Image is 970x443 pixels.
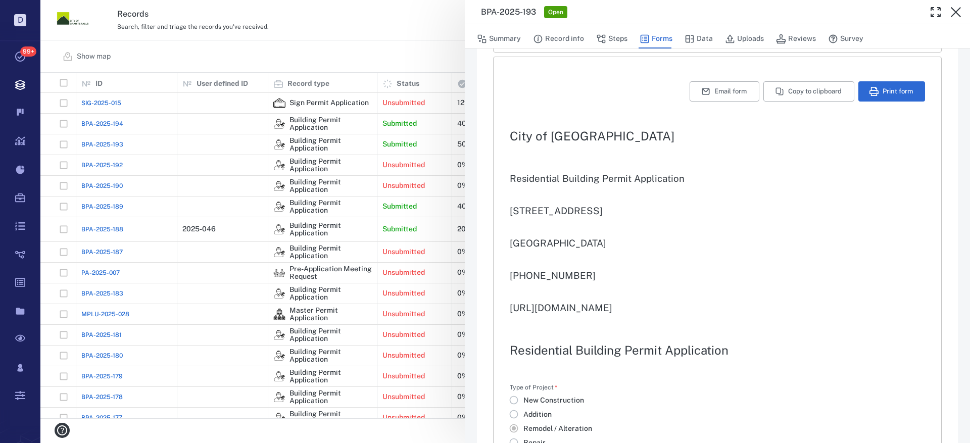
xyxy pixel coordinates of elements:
h2: City of [GEOGRAPHIC_DATA] [510,130,925,142]
button: Forms [640,29,672,48]
button: Email form [690,81,759,102]
button: Record info [533,29,584,48]
button: Uploads [725,29,764,48]
button: Reviews [776,29,816,48]
button: Summary [477,29,521,48]
button: Data [685,29,713,48]
button: Toggle Fullscreen [926,2,946,22]
p: D [14,14,26,26]
span: Remodel / Alteration [523,424,592,434]
span: Open [546,8,565,17]
button: Print form [858,81,925,102]
button: Copy to clipboard [763,81,854,102]
button: Survey [828,29,863,48]
label: Type of Project [510,384,600,393]
h3: BPA-2025-193 [481,6,536,18]
button: Close [946,2,966,22]
h3: [URL][DOMAIN_NAME] [510,302,925,314]
h3: [GEOGRAPHIC_DATA] [510,237,925,249]
button: Steps [596,29,627,48]
h3: [STREET_ADDRESS] [510,205,925,217]
span: Help [23,7,43,16]
h3: Residential Building Permit Application [510,172,925,184]
h2: Residential Building Permit Application [510,344,925,356]
h3: [PHONE_NUMBER] [510,269,925,281]
span: 99+ [20,46,36,57]
span: New Construction [523,396,584,406]
span: Addition [523,410,552,420]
